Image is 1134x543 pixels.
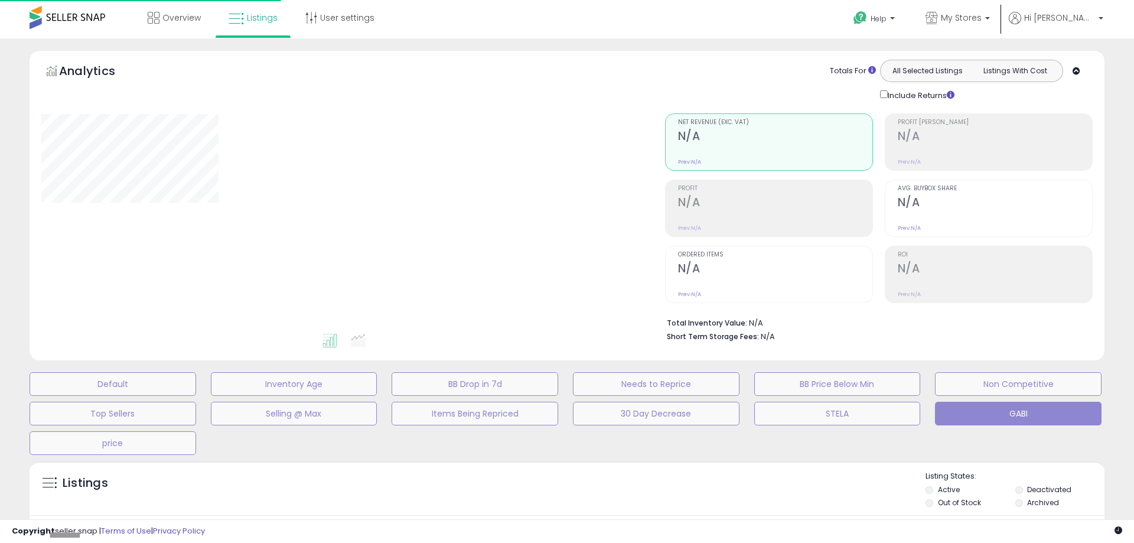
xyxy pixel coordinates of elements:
a: Hi [PERSON_NAME] [1009,12,1103,38]
h2: N/A [678,262,872,278]
button: Non Competitive [935,372,1102,396]
h2: N/A [678,196,872,212]
button: STELA [754,402,921,425]
h2: N/A [898,129,1092,145]
small: Prev: N/A [678,158,701,165]
span: My Stores [941,12,982,24]
button: Items Being Repriced [392,402,558,425]
small: Prev: N/A [678,291,701,298]
h2: N/A [898,196,1092,212]
button: All Selected Listings [884,63,972,79]
button: price [30,431,196,455]
small: Prev: N/A [898,225,921,232]
button: Needs to Reprice [573,372,739,396]
h5: Analytics [59,63,138,82]
span: Avg. Buybox Share [898,186,1092,192]
button: GABI [935,402,1102,425]
h2: N/A [678,129,872,145]
button: Top Sellers [30,402,196,425]
button: Inventory Age [211,372,377,396]
small: Prev: N/A [898,158,921,165]
button: BB Price Below Min [754,372,921,396]
b: Short Term Storage Fees: [667,331,759,342]
b: Total Inventory Value: [667,318,747,328]
div: Totals For [830,66,876,77]
li: N/A [667,315,1084,329]
small: Prev: N/A [678,225,701,232]
div: Include Returns [871,88,969,102]
h2: N/A [898,262,1092,278]
span: Hi [PERSON_NAME] [1024,12,1095,24]
span: Help [871,14,887,24]
a: Help [844,2,907,38]
button: BB Drop in 7d [392,372,558,396]
span: Listings [247,12,278,24]
i: Get Help [853,11,868,25]
small: Prev: N/A [898,291,921,298]
span: ROI [898,252,1092,258]
button: 30 Day Decrease [573,402,739,425]
button: Selling @ Max [211,402,377,425]
span: Ordered Items [678,252,872,258]
button: Listings With Cost [971,63,1059,79]
span: Profit [678,186,872,192]
div: seller snap | | [12,526,205,537]
strong: Copyright [12,525,55,537]
span: Overview [162,12,201,24]
span: Net Revenue (Exc. VAT) [678,119,872,126]
span: N/A [761,331,775,342]
button: Default [30,372,196,396]
span: Profit [PERSON_NAME] [898,119,1092,126]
